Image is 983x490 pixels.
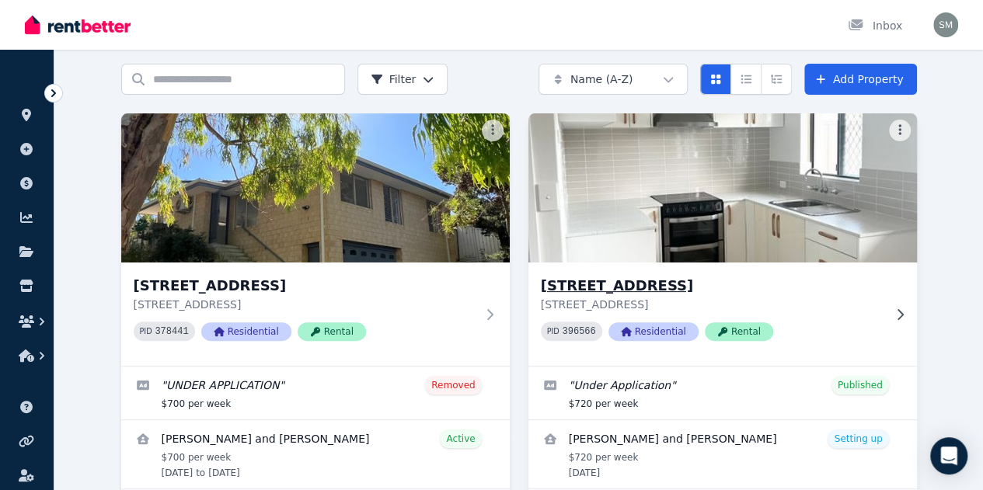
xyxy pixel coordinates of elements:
p: [STREET_ADDRESS] [134,297,476,312]
button: Compact list view [730,64,762,95]
p: [STREET_ADDRESS] [541,297,883,312]
a: View details for Ashleigh Koch and Daniel Gibson [528,420,917,488]
span: Filter [371,71,417,87]
img: RentBetter [25,13,131,36]
small: PID [547,327,559,335]
a: 1 Seaview Pl, Quinns Rocks[STREET_ADDRESS][STREET_ADDRESS]PID 378441ResidentialRental [121,113,510,366]
a: Edit listing: Under Application [528,367,917,419]
button: Card view [700,64,731,95]
span: Residential [608,322,699,341]
button: Filter [357,64,448,95]
div: View options [700,64,792,95]
span: Rental [705,322,773,341]
button: More options [889,120,911,141]
a: 1B Plankton Pl, Heathridge[STREET_ADDRESS][STREET_ADDRESS]PID 396566ResidentialRental [528,113,917,366]
a: Edit listing: UNDER APPLICATION [121,367,510,419]
div: Inbox [848,18,902,33]
button: Expanded list view [761,64,792,95]
h3: [STREET_ADDRESS] [541,275,883,297]
a: Add Property [804,64,917,95]
button: More options [482,120,504,141]
small: PID [140,327,152,335]
span: Residential [201,322,291,341]
a: View details for Jane Etherington and Craig Wood [121,420,510,488]
code: 378441 [155,326,188,337]
img: 1B Plankton Pl, Heathridge [518,109,926,266]
div: Open Intercom Messenger [930,437,967,474]
img: Sarah Mchiggins [933,12,958,37]
code: 396566 [562,326,595,337]
span: Name (A-Z) [570,71,633,87]
img: 1 Seaview Pl, Quinns Rocks [121,113,510,262]
span: Rental [298,322,366,341]
button: Name (A-Z) [539,64,688,95]
h3: [STREET_ADDRESS] [134,275,476,297]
